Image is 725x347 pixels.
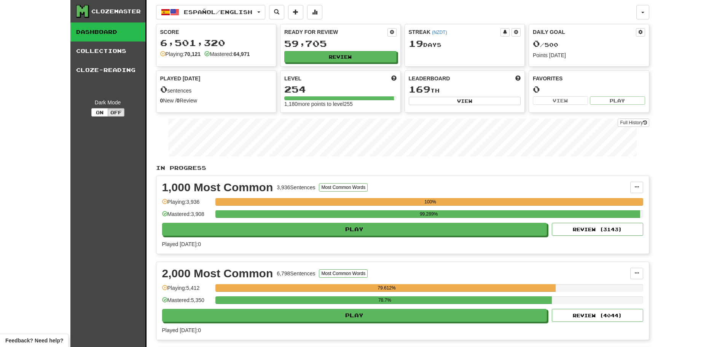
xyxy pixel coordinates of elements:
strong: 70,121 [184,51,201,57]
span: Open feedback widget [5,337,63,344]
strong: 0 [160,98,163,104]
div: Mastered: 5,350 [162,296,212,309]
span: This week in points, UTC [515,75,521,82]
div: 59,705 [284,39,397,48]
button: Add sentence to collection [288,5,303,19]
span: Score more points to level up [391,75,397,82]
a: Dashboard [70,22,145,42]
div: 3,936 Sentences [277,184,315,191]
div: 99.289% [218,210,640,218]
button: On [91,108,108,117]
button: Play [162,223,547,236]
button: View [409,97,521,105]
div: 6,798 Sentences [277,270,315,277]
div: 6,501,320 [160,38,272,48]
div: 1,000 Most Common [162,182,273,193]
strong: 0 [177,98,180,104]
span: 0 [533,38,540,49]
span: 0 [160,84,167,94]
div: 79.612% [218,284,556,292]
div: Clozemaster [91,8,141,15]
div: Playing: 5,412 [162,284,212,297]
span: Played [DATE]: 0 [162,327,201,333]
span: Leaderboard [409,75,450,82]
div: Dark Mode [76,99,140,106]
div: 2,000 Most Common [162,268,273,279]
button: Most Common Words [319,269,368,278]
button: Off [108,108,124,117]
div: New / Review [160,97,272,104]
div: 100% [218,198,643,206]
strong: 64,971 [233,51,250,57]
div: Favorites [533,75,645,82]
div: Mastered: [204,50,250,58]
div: Ready for Review [284,28,387,36]
button: Play [162,309,547,322]
div: Playing: [160,50,201,58]
div: Mastered: 3,908 [162,210,212,223]
button: Most Common Words [319,183,368,192]
div: 78.7% [218,296,552,304]
span: Español / English [184,9,252,15]
span: Played [DATE] [160,75,201,82]
a: Full History [618,118,649,127]
a: Cloze-Reading [70,61,145,80]
span: Level [284,75,301,82]
div: 254 [284,85,397,94]
span: 169 [409,84,430,94]
div: sentences [160,85,272,94]
button: Review (3143) [552,223,643,236]
span: Played [DATE]: 0 [162,241,201,247]
div: 0 [533,85,645,94]
button: Review (4044) [552,309,643,322]
span: / 500 [533,42,558,48]
div: th [409,85,521,94]
div: Day s [409,39,521,49]
a: (NZDT) [432,30,447,35]
button: View [533,96,588,105]
a: Collections [70,42,145,61]
button: Play [590,96,645,105]
div: Score [160,28,272,36]
button: Search sentences [269,5,284,19]
button: More stats [307,5,322,19]
div: Points [DATE] [533,51,645,59]
button: Review [284,51,397,62]
div: Streak [409,28,501,36]
div: Daily Goal [533,28,636,37]
p: In Progress [156,164,649,172]
div: 1,180 more points to level 255 [284,100,397,108]
span: 19 [409,38,423,49]
div: Playing: 3,936 [162,198,212,211]
button: Español/English [156,5,265,19]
